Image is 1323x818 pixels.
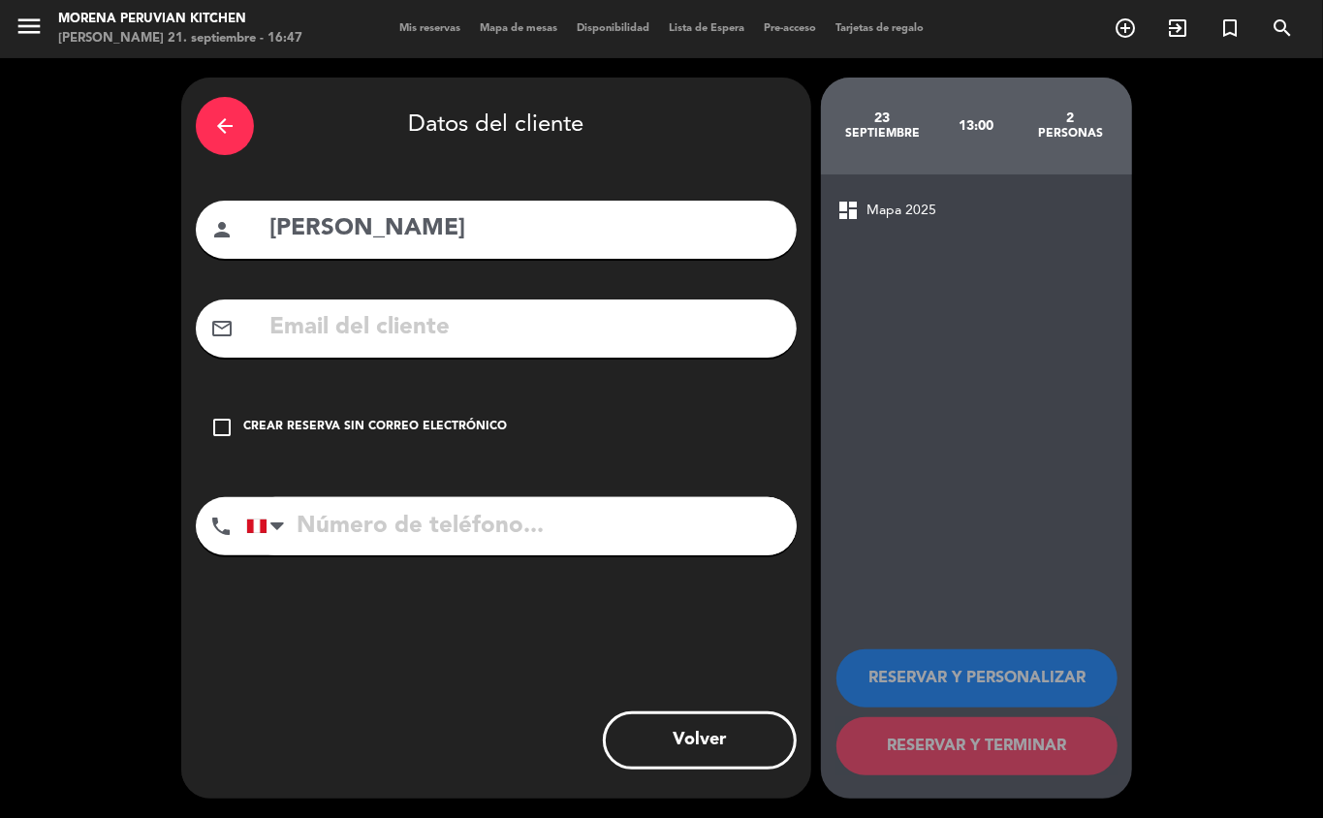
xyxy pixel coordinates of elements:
span: Disponibilidad [567,23,659,34]
i: mail_outline [210,317,234,340]
div: 2 [1024,110,1118,126]
input: Número de teléfono... [246,497,797,555]
i: menu [15,12,44,41]
i: check_box_outline_blank [210,416,234,439]
i: add_circle_outline [1114,16,1137,40]
div: Datos del cliente [196,92,797,160]
input: Nombre del cliente [268,209,782,249]
span: Mapa de mesas [470,23,567,34]
div: septiembre [835,126,929,142]
button: menu [15,12,44,47]
div: [PERSON_NAME] 21. septiembre - 16:47 [58,29,302,48]
i: phone [209,515,233,538]
span: dashboard [836,199,860,222]
span: Tarjetas de regalo [826,23,933,34]
div: 13:00 [929,92,1024,160]
button: RESERVAR Y TERMINAR [836,717,1118,775]
div: 23 [835,110,929,126]
i: person [210,218,234,241]
span: Mapa 2025 [866,200,936,222]
button: RESERVAR Y PERSONALIZAR [836,649,1118,708]
i: search [1271,16,1294,40]
div: Crear reserva sin correo electrónico [243,418,507,437]
span: Pre-acceso [754,23,826,34]
div: Morena Peruvian Kitchen [58,10,302,29]
div: personas [1024,126,1118,142]
input: Email del cliente [268,308,782,348]
i: turned_in_not [1218,16,1242,40]
span: Mis reservas [390,23,470,34]
i: exit_to_app [1166,16,1189,40]
span: Lista de Espera [659,23,754,34]
i: arrow_back [213,114,236,138]
div: Peru (Perú): +51 [247,498,292,554]
button: Volver [603,711,797,770]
